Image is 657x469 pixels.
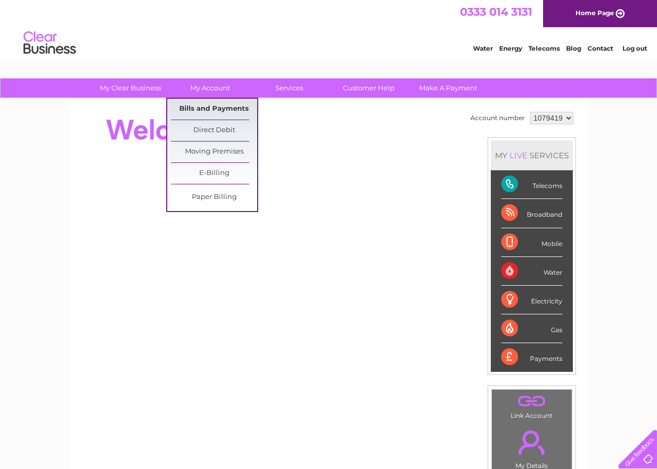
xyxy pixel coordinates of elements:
a: Paper Billing [171,187,257,208]
a: 0333 014 3131 [460,5,532,18]
div: LIVE [508,150,529,160]
div: MY SERVICES [491,140,573,170]
a: Log out [623,44,647,52]
a: My Account [167,78,253,98]
div: Electricity [501,286,562,314]
a: Services [246,78,332,98]
div: Clear Business is a trading name of Verastar Limited (registered in [GEOGRAPHIC_DATA] No. 3667643... [82,6,576,51]
div: Payments [501,343,562,371]
a: Direct Debit [171,120,257,141]
img: logo.png [23,27,76,59]
a: Make A Payment [405,78,491,98]
a: Moving Premises [171,142,257,162]
a: Water [473,44,493,52]
a: Blog [566,44,581,52]
td: Link Account [491,389,572,422]
a: Telecoms [528,44,560,52]
div: Water [501,257,562,286]
a: . [494,424,569,461]
td: Account number [468,109,527,127]
a: Customer Help [326,78,412,98]
div: Gas [501,314,562,343]
a: Contact [587,44,613,52]
a: My Clear Business [87,78,174,98]
a: E-Billing [171,163,257,184]
div: Mobile [501,228,562,257]
div: Broadband [501,199,562,228]
a: . [494,392,569,411]
a: Energy [499,44,522,52]
a: Bills and Payments [171,99,257,120]
div: Telecoms [501,170,562,199]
